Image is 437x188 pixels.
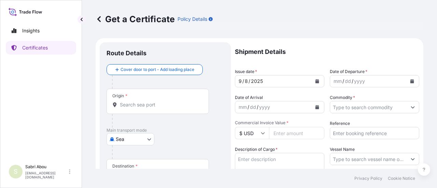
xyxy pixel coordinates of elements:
[6,41,76,55] a: Certificates
[235,120,324,126] span: Commercial Invoice Value
[250,77,264,85] div: year,
[107,133,154,145] button: Select transport
[238,77,242,85] div: month,
[25,171,68,179] p: [EMAIL_ADDRESS][DOMAIN_NAME]
[312,102,323,113] button: Calendar
[249,77,250,85] div: /
[22,27,40,34] p: Insights
[330,153,407,165] input: Type to search vessel name or IMO
[116,136,124,143] span: Sea
[244,77,249,85] div: day,
[235,146,278,153] label: Description of Cargo
[352,77,353,85] div: /
[330,94,355,101] label: Commodity
[107,64,203,75] button: Cover door to port - Add loading place
[258,103,271,111] div: year,
[6,24,76,38] a: Insights
[107,128,224,133] p: Main transport mode
[344,77,352,85] div: day,
[407,101,419,113] button: Show suggestions
[407,76,418,87] button: Calendar
[388,176,415,181] a: Cookie Notice
[178,16,207,23] p: Policy Details
[14,168,18,175] span: S
[330,146,355,153] label: Vessel Name
[235,42,419,61] p: Shipment Details
[330,68,367,75] span: Date of Departure
[257,103,258,111] div: /
[112,163,138,169] div: Destination
[333,77,342,85] div: month,
[235,94,263,101] span: Date of Arrival
[342,77,344,85] div: /
[238,103,248,111] div: month,
[107,49,146,57] p: Route Details
[22,44,48,51] p: Certificates
[248,103,249,111] div: /
[120,101,200,108] input: Origin
[330,127,419,139] input: Enter booking reference
[249,103,257,111] div: day,
[330,101,407,113] input: Type to search commodity
[353,77,366,85] div: year,
[121,66,194,73] span: Cover door to port - Add loading place
[354,176,382,181] a: Privacy Policy
[312,76,323,87] button: Calendar
[112,93,127,99] div: Origin
[235,68,257,75] span: Issue date
[96,14,175,25] p: Get a Certificate
[242,77,244,85] div: /
[269,127,324,139] input: Enter amount
[407,153,419,165] button: Show suggestions
[330,120,350,127] label: Reference
[25,164,68,170] p: Sabri Abou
